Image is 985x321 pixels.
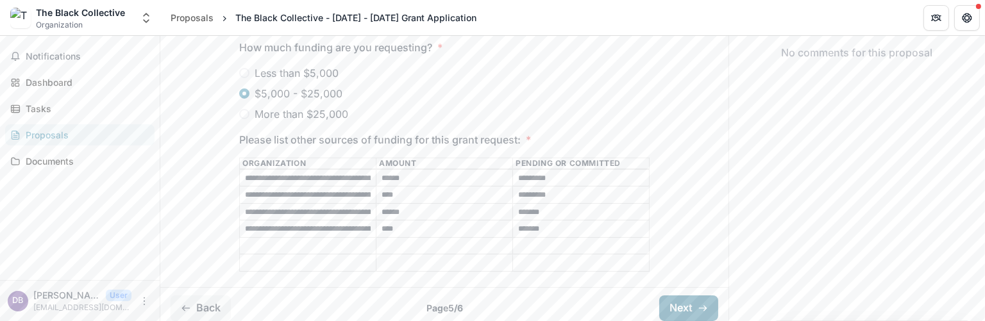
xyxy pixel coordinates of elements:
a: Proposals [5,124,155,145]
a: Tasks [5,98,155,119]
div: The Black Collective - [DATE] - [DATE] Grant Application [235,11,476,24]
span: Notifications [26,51,149,62]
button: More [137,293,152,309]
div: Documents [26,154,144,168]
p: Please list other sources of funding for this grant request: [239,132,521,147]
p: How much funding are you requesting? [239,40,432,55]
nav: breadcrumb [165,8,482,27]
button: Get Help [954,5,980,31]
p: No comments for this proposal [782,45,933,60]
button: Partners [923,5,949,31]
p: [PERSON_NAME] [33,288,101,302]
a: Documents [5,151,155,172]
span: Organization [36,19,83,31]
div: Proposals [171,11,214,24]
p: [EMAIL_ADDRESS][DOMAIN_NAME] [33,302,131,313]
th: AMOUNT [376,158,513,169]
div: Denise Booker [13,297,24,305]
p: User [106,290,131,301]
p: Page 5 / 6 [427,301,464,315]
span: Less than $5,000 [255,65,339,81]
div: The Black Collective [36,6,125,19]
span: $5,000 - $25,000 [255,86,342,101]
button: Next [659,295,718,321]
div: Proposals [26,128,144,142]
a: Proposals [165,8,219,27]
button: Open entity switcher [137,5,155,31]
a: Dashboard [5,72,155,93]
img: The Black Collective [10,8,31,28]
div: Dashboard [26,76,144,89]
button: Back [171,295,231,321]
button: Notifications [5,46,155,67]
span: More than $25,000 [255,106,348,122]
th: PENDING OR COMMITTED [513,158,650,169]
div: Tasks [26,102,144,115]
th: ORGANIZATION [240,158,376,169]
